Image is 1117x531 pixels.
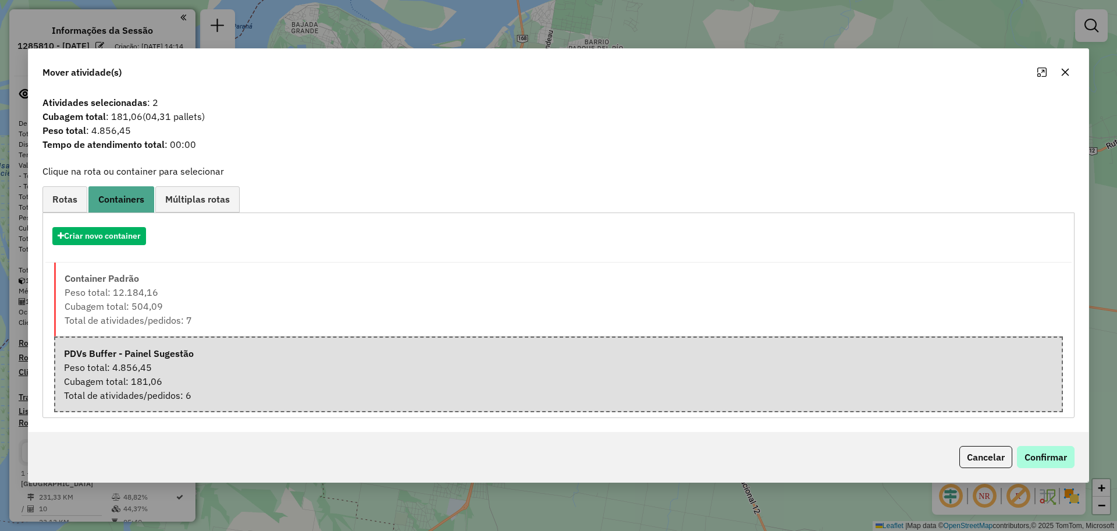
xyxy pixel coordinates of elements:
button: Confirmar [1017,446,1075,468]
strong: Peso total [42,125,86,136]
strong: Container Padrão [65,272,139,284]
span: Rotas [52,194,77,204]
button: Criar novo container [52,227,146,245]
strong: Atividades selecionadas [42,97,147,108]
label: Clique na rota ou container para selecionar [42,164,224,178]
span: : 4.856,45 [35,123,1082,137]
button: Maximize [1033,63,1051,82]
strong: PDVs Buffer - Painel Sugestão [64,348,194,359]
div: Total de atividades/pedidos: 6 [64,388,1053,402]
div: Cubagem total: 181,06 [64,374,1053,388]
div: Peso total: 12.184,16 [65,285,1054,299]
span: Múltiplas rotas [165,194,230,204]
div: Total de atividades/pedidos: 7 [65,313,1054,327]
span: (04,31 pallets) [143,111,205,122]
strong: Tempo de atendimento total [42,139,165,150]
button: Cancelar [959,446,1012,468]
strong: Cubagem total [42,111,106,122]
span: Containers [98,194,144,204]
div: Peso total: 4.856,45 [64,360,1053,374]
span: : 2 [35,95,1082,109]
span: : 181,06 [35,109,1082,123]
span: : 00:00 [35,137,1082,151]
div: Cubagem total: 504,09 [65,299,1054,313]
span: Mover atividade(s) [42,65,122,79]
